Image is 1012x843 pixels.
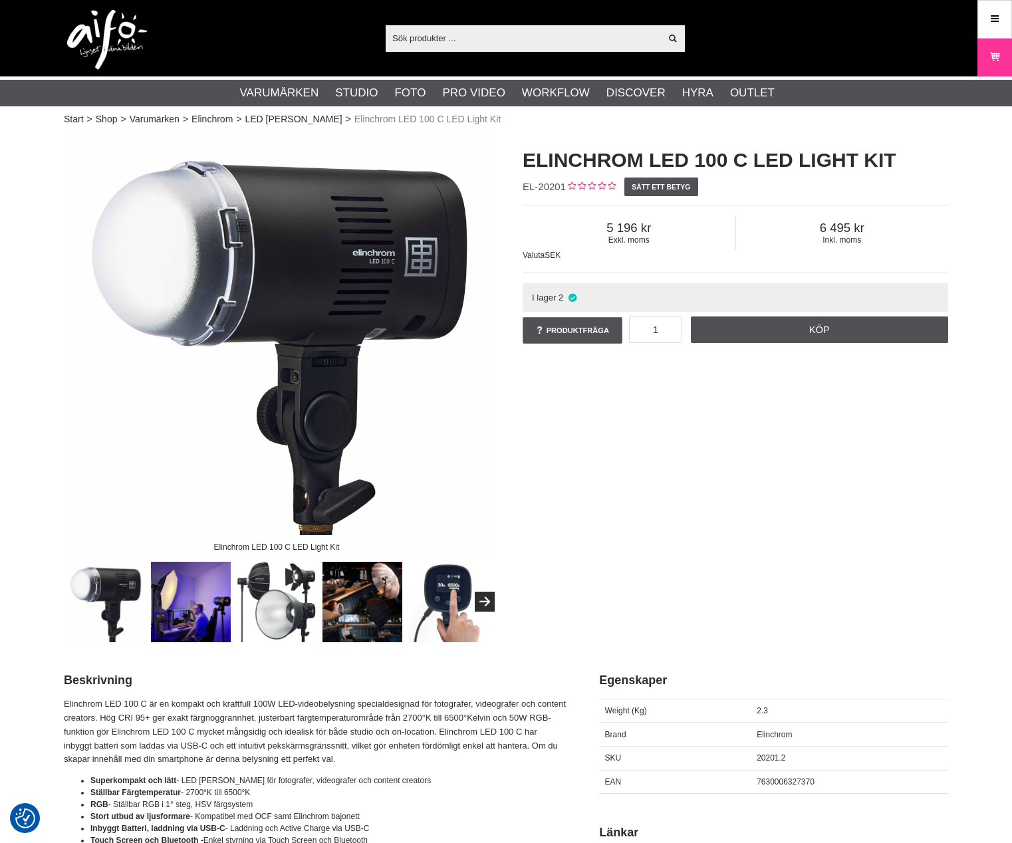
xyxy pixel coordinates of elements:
button: Next [475,592,495,612]
span: > [346,112,351,126]
a: Discover [606,84,666,102]
a: Foto [394,84,426,102]
span: > [236,112,241,126]
h2: Beskrivning [64,672,566,689]
img: Revisit consent button [15,808,35,828]
img: For photographers, video & content creators [151,562,231,642]
div: Elinchrom LED 100 C LED Light Kit [203,535,350,558]
span: 5 196 [523,221,735,235]
img: Intuitive touchscreen for easy operation [408,562,489,642]
input: Sök produkter ... [386,28,660,48]
span: SKU [605,753,622,763]
i: I lager [567,293,578,302]
img: logo.png [67,10,147,70]
strong: Inbyggt Batteri, laddning via USB-C [90,824,225,833]
a: Varumärken [240,84,319,102]
a: Hyra [682,84,713,102]
img: Elinchrom LED 100 C LED Light Kit [64,133,489,558]
h2: Länkar [599,824,948,841]
a: Sätt ett betyg [624,178,698,196]
a: Studio [335,84,378,102]
span: Weight (Kg) [605,706,647,715]
span: Inkl. moms [736,235,949,245]
img: Portable design, ideal for on-location [322,562,403,642]
span: > [120,112,126,126]
li: - Ställbar RGB i 1° steg, HSV färgsystem [90,798,566,810]
span: EAN [605,777,622,786]
span: > [183,112,188,126]
span: 2 [559,293,563,302]
span: Elinchrom [757,730,792,739]
strong: Superkompakt och lätt [90,776,176,785]
li: - Laddning och Active Charge via USB-C [90,822,566,834]
span: Valuta [523,251,545,260]
a: Start [64,112,84,126]
a: Elinchrom [191,112,233,126]
a: Köp [691,316,949,343]
a: Workflow [522,84,590,102]
span: 20201.2 [757,753,785,763]
span: 7630006327370 [757,777,815,786]
span: Exkl. moms [523,235,735,245]
span: Brand [605,730,626,739]
span: I lager [532,293,557,302]
img: Elinchrom LED 100 C LED Light Kit [65,562,146,642]
a: Pro Video [442,84,505,102]
span: EL-20201 [523,181,566,192]
li: - LED [PERSON_NAME] för fotografer, videografer och content creators [90,775,566,786]
button: Samtyckesinställningar [15,806,35,830]
span: > [87,112,92,126]
span: Elinchrom LED 100 C LED Light Kit [354,112,501,126]
h1: Elinchrom LED 100 C LED Light Kit [523,146,948,174]
a: LED [PERSON_NAME] [245,112,342,126]
span: 6 495 [736,221,949,235]
li: - Kompatibel med OCF samt Elinchrom bajonett [90,810,566,822]
strong: Stort utbud av ljusformare [90,812,190,821]
a: Varumärken [130,112,180,126]
span: 2.3 [757,706,768,715]
a: Produktfråga [523,317,622,344]
a: Outlet [730,84,775,102]
h2: Egenskaper [599,672,948,689]
a: Shop [96,112,118,126]
strong: RGB [90,800,108,809]
strong: Ställbar Färgtemperatur [90,788,181,797]
li: - 2700°K till 6500°K [90,786,566,798]
span: SEK [545,251,561,260]
img: Versatile Compatibility with Light Shapers [237,562,317,642]
p: Elinchrom LED 100 C är en kompakt och kraftfull 100W LED-videobelysning specialdesignad för fotog... [64,697,566,767]
div: Kundbetyg: 0 [566,180,616,194]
